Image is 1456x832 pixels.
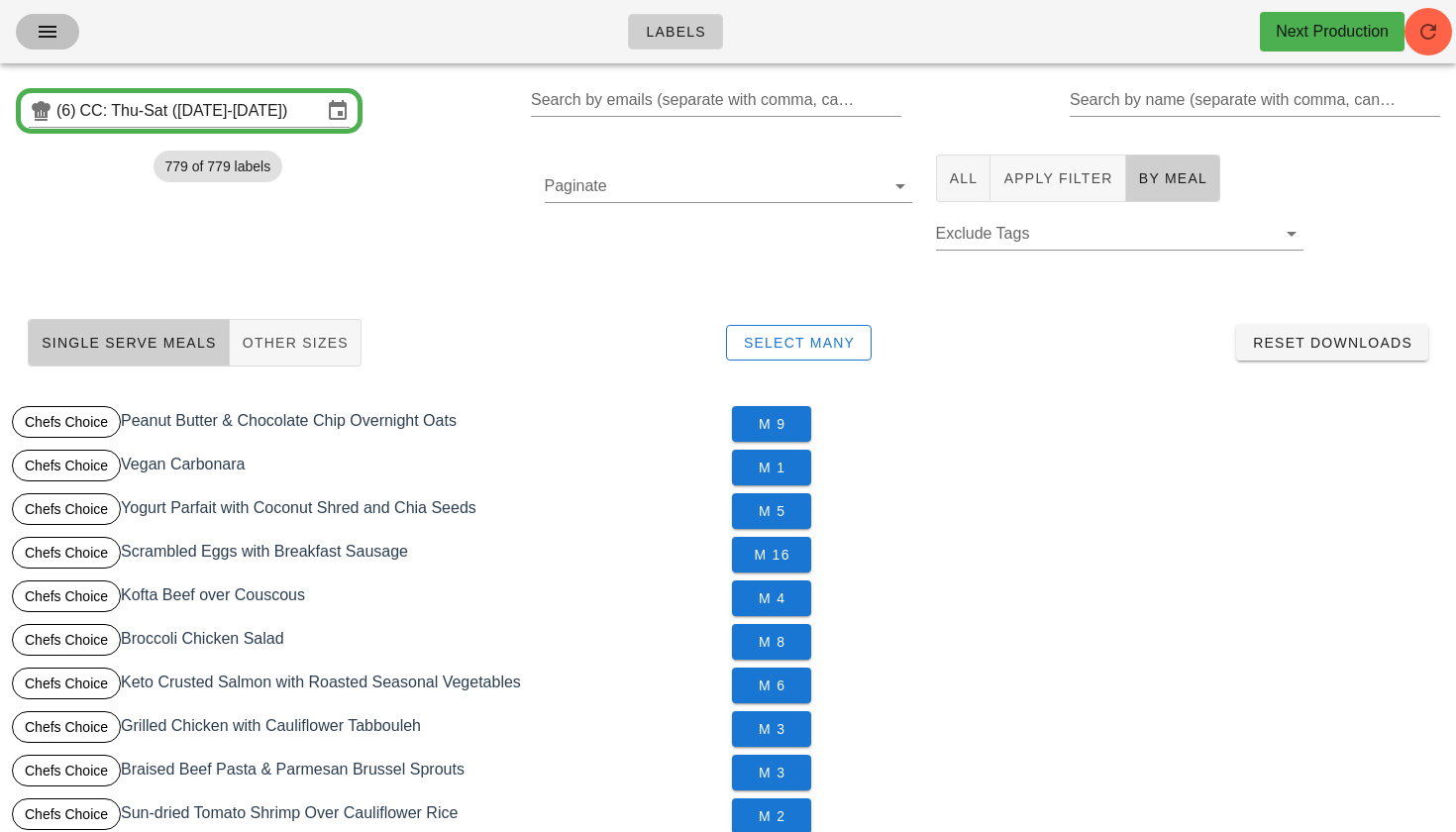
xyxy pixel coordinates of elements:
span: Other Sizes [242,335,349,351]
span: All [949,170,979,186]
div: Scrambled Eggs with Breakfast Sausage [8,533,728,576]
span: M 6 [748,677,795,693]
button: By Meal [1126,155,1220,202]
div: Exclude Tags [936,218,1303,250]
span: M 3 [748,721,795,737]
div: (6) [56,101,80,121]
span: Chefs Choice [25,407,108,437]
span: Chefs Choice [25,581,108,611]
span: M 16 [748,547,795,563]
span: Chefs Choice [25,451,108,480]
div: Broccoli Chicken Salad [8,620,728,664]
div: Vegan Carbonara [8,446,728,489]
button: M 4 [732,580,811,616]
span: By Meal [1138,170,1207,186]
span: Chefs Choice [25,712,108,742]
button: M 16 [732,537,811,572]
button: M 9 [732,406,811,442]
button: M 3 [732,711,811,747]
span: M 4 [748,590,795,606]
button: Select Many [726,325,873,361]
button: Reset Downloads [1236,325,1428,361]
span: Reset Downloads [1252,335,1412,351]
span: M 2 [748,808,795,824]
button: Apply Filter [990,155,1125,202]
div: Braised Beef Pasta & Parmesan Brussel Sprouts [8,751,728,794]
span: M 9 [748,416,795,432]
span: M 5 [748,503,795,519]
button: M 6 [732,668,811,703]
div: Yogurt Parfait with Coconut Shred and Chia Seeds [8,489,728,533]
button: M 1 [732,450,811,485]
button: M 3 [732,755,811,790]
button: All [936,155,991,202]
span: M 1 [748,460,795,475]
button: M 8 [732,624,811,660]
span: Chefs Choice [25,625,108,655]
button: Other Sizes [230,319,362,366]
span: Chefs Choice [25,756,108,785]
span: Single Serve Meals [41,335,217,351]
span: Chefs Choice [25,669,108,698]
span: Chefs Choice [25,538,108,568]
span: Select Many [743,335,856,351]
span: Apply Filter [1002,170,1112,186]
div: Kofta Beef over Couscous [8,576,728,620]
span: M 8 [748,634,795,650]
span: Chefs Choice [25,799,108,829]
span: M 3 [748,765,795,780]
div: Paginate [545,170,912,202]
span: Chefs Choice [25,494,108,524]
button: M 5 [732,493,811,529]
div: Next Production [1276,20,1389,44]
div: Keto Crusted Salmon with Roasted Seasonal Vegetables [8,664,728,707]
button: Single Serve Meals [28,319,230,366]
span: 779 of 779 labels [165,151,271,182]
div: Peanut Butter & Chocolate Chip Overnight Oats [8,402,728,446]
div: Grilled Chicken with Cauliflower Tabbouleh [8,707,728,751]
a: Labels [628,14,723,50]
span: Labels [645,24,706,40]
